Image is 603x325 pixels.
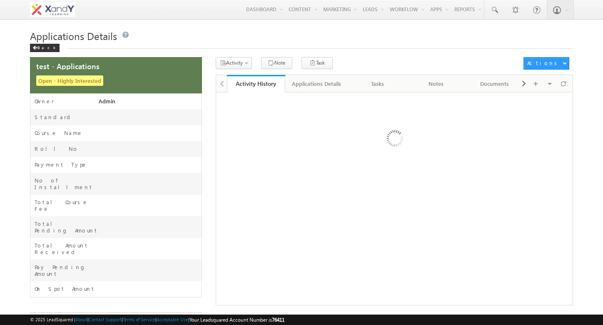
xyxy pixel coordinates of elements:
span: Applications Details [30,29,117,42]
button: Actions [523,57,569,70]
label: Pay Pending Amount [35,264,99,277]
button: Task [301,57,333,69]
a: Documents [466,75,524,92]
div: Actions [527,59,560,67]
span: test - Applications [36,62,100,70]
span: Your Leadsquared Account Number is [189,317,284,323]
div: Documents [472,79,517,89]
div: Activity History [233,80,279,87]
label: Roll No [35,145,78,152]
label: Owner [35,98,54,105]
label: Total Amount Received [35,242,99,255]
label: No of Installment [35,177,99,190]
a: Acceptable Use [157,317,188,322]
span: Activity [226,60,243,66]
button: Activity [216,57,252,69]
a: Notes [407,75,466,92]
span: Open - Highly Interested [36,75,103,86]
a: Contact Support [89,317,122,322]
div: Notes [414,79,458,89]
label: Course Name [35,130,83,136]
a: About [75,317,87,322]
span: Admin [99,98,115,105]
span: © 2025 LeadSquared | | | | | [30,316,284,324]
a: Terms of Service [123,317,155,322]
span: 76411 [272,317,284,323]
img: Loading ... [351,97,437,183]
a: Applications Details [285,75,349,92]
label: Total Pending Amount [35,220,99,234]
div: Tasks [355,79,400,89]
label: On Spot Amount [35,285,95,292]
button: Note [261,57,292,69]
img: Custom Logo [30,2,75,17]
div: Applications Details [292,79,341,89]
label: Total Course Fee [35,199,99,212]
a: Tasks [349,75,407,92]
label: Payment Type [35,161,87,168]
label: Standard [35,114,73,120]
div: Back [30,44,60,52]
a: Activity History [227,75,286,92]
